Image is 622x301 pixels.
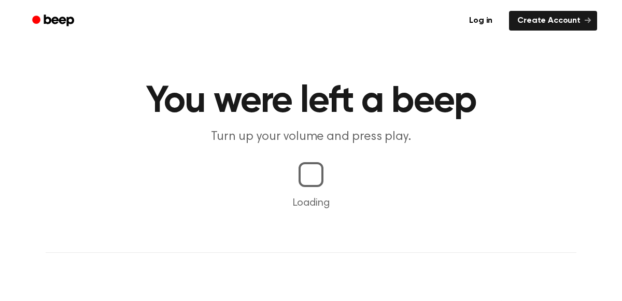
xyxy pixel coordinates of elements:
[112,128,510,146] p: Turn up your volume and press play.
[459,9,503,33] a: Log in
[12,195,610,211] p: Loading
[509,11,597,31] a: Create Account
[25,11,83,31] a: Beep
[46,83,576,120] h1: You were left a beep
